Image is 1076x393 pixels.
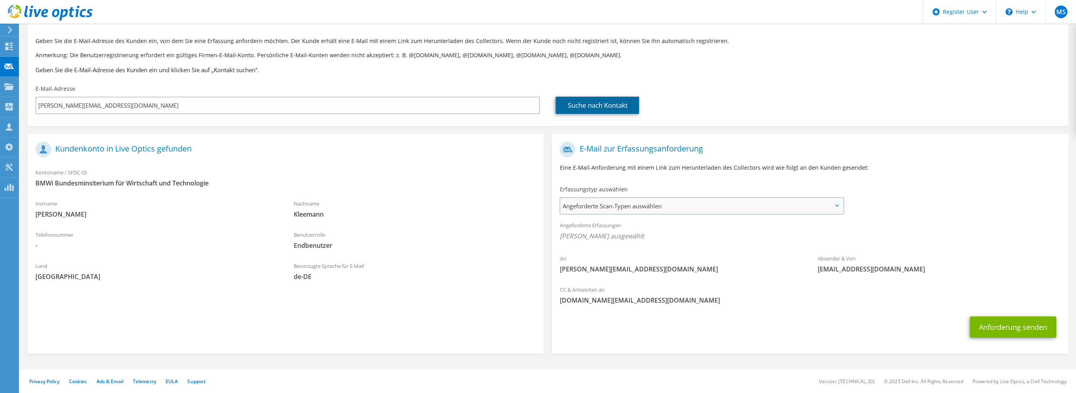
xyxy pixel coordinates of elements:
button: Anforderung senden [970,316,1056,338]
div: Kontoname / SFDC-ID [28,164,544,191]
a: EULA [166,378,178,385]
span: - [35,241,278,250]
a: Support [187,378,206,385]
a: Cookies [69,378,87,385]
div: Absender & Von [810,250,1068,277]
span: Endbenutzer [294,241,536,250]
div: Land [28,258,286,285]
h1: Kundenkonto in Live Optics gefunden [35,142,532,157]
label: E-Mail-Adresse [35,85,75,93]
span: de-DE [294,272,536,281]
span: Kleemann [294,210,536,219]
span: [PERSON_NAME][EMAIL_ADDRESS][DOMAIN_NAME] [559,265,802,273]
li: © 2025 Dell Inc. All Rights Reserved [884,378,963,385]
span: [PERSON_NAME] ausgewählt [559,232,1060,240]
div: Angeforderte Erfassungen [552,217,1068,246]
svg: \n [1005,8,1013,15]
span: Angeforderte Scan-Typen auswählen [560,198,843,214]
div: Vorname [28,195,286,223]
span: MS [1055,6,1067,18]
li: Version: [TECHNICAL_ID] [819,378,875,385]
span: [GEOGRAPHIC_DATA] [35,272,278,281]
div: Nachname [286,195,544,223]
span: BMWi Bundesminsiterium für Wirtschaft und Technologie [35,179,536,187]
a: Ads & Email [97,378,123,385]
p: Anmerkung: Die Benutzerregistrierung erfordert ein gültiges Firmen-E-Mail-Konto. Persönliche E-Ma... [35,51,1060,60]
p: Eine E-Mail-Anforderung mit einem Link zum Herunterladen des Collectors wird wie folgt an den Kun... [559,163,1060,172]
div: Benutzerrolle [286,226,544,254]
h3: Geben Sie die E-Mail-Adresse des Kunden ein und klicken Sie auf „Kontakt suchen“. [35,65,1060,74]
a: Suche nach Kontakt [556,97,639,114]
li: Powered by Live Optics, a Dell Technology [973,378,1067,385]
p: Geben Sie die E-Mail-Adresse des Kunden ein, von dem Sie eine Erfassung anfordern möchten. Der Ku... [35,37,1060,45]
div: CC & Antworten an [552,281,1068,309]
div: Telefonnummer [28,226,286,254]
h1: E-Mail zur Erfassungsanforderung [559,142,1056,157]
div: Bevorzugte Sprache für E-Mail [286,258,544,285]
span: [DOMAIN_NAME][EMAIL_ADDRESS][DOMAIN_NAME] [559,296,1060,305]
span: [PERSON_NAME] [35,210,278,219]
span: [EMAIL_ADDRESS][DOMAIN_NAME] [818,265,1060,273]
a: Telemetry [133,378,156,385]
label: Erfassungstyp auswählen [559,185,627,193]
div: An [552,250,810,277]
a: Privacy Policy [29,378,60,385]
